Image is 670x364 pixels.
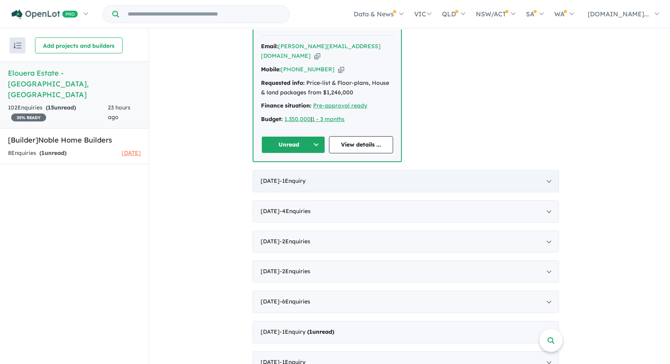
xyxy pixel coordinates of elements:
[280,268,311,275] span: - 2 Enquir ies
[121,6,288,23] input: Try estate name, suburb, builder or developer
[338,65,344,74] button: Copy
[8,135,141,145] h5: [Builder] Noble Home Builders
[8,68,141,100] h5: Elouera Estate - [GEOGRAPHIC_DATA] , [GEOGRAPHIC_DATA]
[261,115,393,124] div: |
[312,115,345,123] a: 1 - 3 months
[310,328,313,335] span: 1
[48,104,54,111] span: 15
[308,328,335,335] strong: ( unread)
[261,136,325,153] button: Unread
[280,177,306,184] span: - 1 Enquir y
[329,136,393,153] a: View details ...
[588,10,649,18] span: [DOMAIN_NAME]...
[12,10,78,20] img: Openlot PRO Logo White
[314,102,368,109] a: Pre-approval ready
[261,43,279,50] strong: Email:
[253,291,559,313] div: [DATE]
[261,79,305,86] strong: Requested info:
[253,231,559,253] div: [DATE]
[285,115,311,123] a: 1,350,000
[253,170,559,192] div: [DATE]
[261,43,381,59] a: [PERSON_NAME][EMAIL_ADDRESS][DOMAIN_NAME]
[11,114,46,121] span: 35 % READY
[261,115,283,123] strong: Budget:
[261,66,281,73] strong: Mobile:
[108,104,130,121] span: 23 hours ago
[280,298,311,305] span: - 6 Enquir ies
[314,52,320,60] button: Copy
[280,238,311,245] span: - 2 Enquir ies
[122,149,141,157] span: [DATE]
[253,260,559,283] div: [DATE]
[14,43,21,49] img: sort.svg
[46,104,76,111] strong: ( unread)
[280,207,311,215] span: - 4 Enquir ies
[41,149,45,157] span: 1
[280,328,335,335] span: - 1 Enquir y
[8,103,108,122] div: 102 Enquir ies
[261,78,393,98] div: Price-list & Floor-plans, House & land packages from $1,246,000
[39,149,66,157] strong: ( unread)
[8,149,66,158] div: 8 Enquir ies
[281,66,335,73] a: [PHONE_NUMBER]
[253,321,559,343] div: [DATE]
[35,37,123,53] button: Add projects and builders
[253,200,559,223] div: [DATE]
[261,102,312,109] strong: Finance situation:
